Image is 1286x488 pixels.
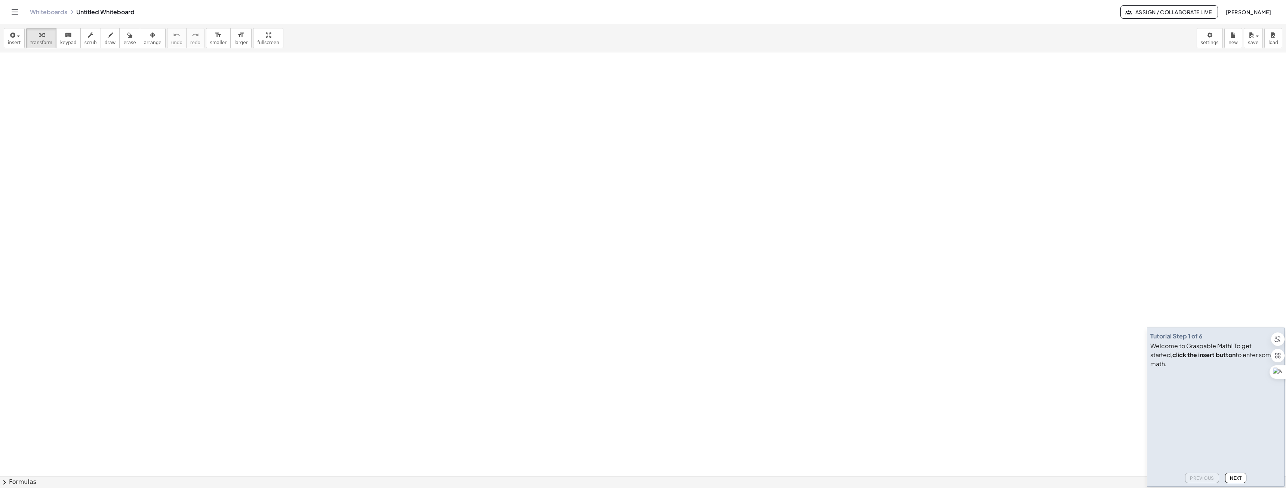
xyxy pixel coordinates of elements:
[1219,5,1277,19] button: [PERSON_NAME]
[1197,28,1223,48] button: settings
[4,28,25,48] button: insert
[65,31,72,40] i: keyboard
[140,28,166,48] button: arrange
[1127,9,1212,15] span: Assign / Collaborate Live
[26,28,56,48] button: transform
[144,40,161,45] span: arrange
[192,31,199,40] i: redo
[1248,40,1258,45] span: save
[171,40,182,45] span: undo
[1224,28,1242,48] button: new
[30,40,52,45] span: transform
[56,28,81,48] button: keyboardkeypad
[1264,28,1282,48] button: load
[186,28,204,48] button: redoredo
[237,31,244,40] i: format_size
[1225,9,1271,15] span: [PERSON_NAME]
[8,40,21,45] span: insert
[1120,5,1218,19] button: Assign / Collaborate Live
[1201,40,1219,45] span: settings
[257,40,279,45] span: fullscreen
[101,28,120,48] button: draw
[1244,28,1263,48] button: save
[119,28,140,48] button: erase
[80,28,101,48] button: scrub
[1268,40,1278,45] span: load
[123,40,136,45] span: erase
[167,28,187,48] button: undoundo
[1150,332,1203,341] div: Tutorial Step 1 of 6
[1172,351,1236,359] b: click the insert button
[1150,341,1281,368] div: Welcome to Graspable Math! To get started, to enter some math.
[190,40,200,45] span: redo
[215,31,222,40] i: format_size
[210,40,227,45] span: smaller
[1228,40,1238,45] span: new
[253,28,283,48] button: fullscreen
[84,40,97,45] span: scrub
[1230,475,1242,481] span: Next
[105,40,116,45] span: draw
[60,40,77,45] span: keypad
[234,40,247,45] span: larger
[230,28,252,48] button: format_sizelarger
[206,28,231,48] button: format_sizesmaller
[30,8,67,16] a: Whiteboards
[9,6,21,18] button: Toggle navigation
[173,31,180,40] i: undo
[1225,473,1246,483] button: Next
